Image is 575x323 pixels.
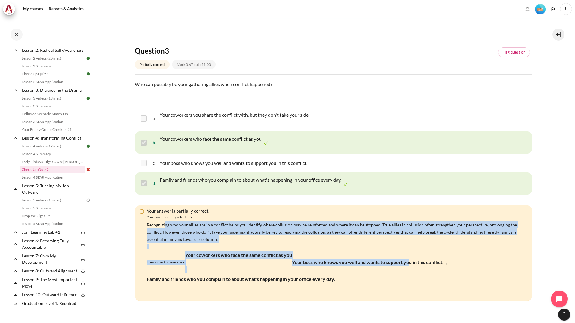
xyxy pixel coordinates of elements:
a: Level #2 [533,3,548,14]
button: [[backtotopbutton]] [558,309,570,321]
a: Lesson 9: The Most Important Move [21,275,79,290]
a: Lesson 5 Videos (15 min.) [20,197,85,204]
span: Collapse [13,135,19,141]
a: Lesson 2 Videos (20 min.) [20,55,85,62]
img: Done [85,56,91,61]
a: Check-Up Quiz 2 [20,166,85,173]
img: Done [85,71,91,77]
div: Partially correct [135,60,170,69]
a: Lesson 3: Diagnosing the Drama [21,86,85,94]
span: Collapse [13,292,19,298]
div: Your answer is partially correct. [144,208,523,214]
span: Recognizing who your allies are in a conflict helps you identify where collusion may be reinforce... [147,222,517,242]
img: To do [85,198,91,203]
div: Mark 0.67 out of 1.00 [172,60,216,69]
p: Your coworkers who face the same conflict as you [160,135,262,143]
span: Collapse [13,268,19,274]
p: Your coworkers you share the conflict with, but they don't take your side. [160,111,309,126]
p: Family and friends who you complain to about what's happening in your office every day. [147,275,335,297]
span: Collapse [13,87,19,93]
img: Correct [343,181,349,187]
a: Architeck Architeck [3,3,18,15]
a: Lesson 3 Videos (13 min.) [20,95,85,102]
a: Lesson 3 STAR Application [20,118,85,125]
span: Collapse [13,241,19,247]
a: Lesson 10: Outward Influence [21,291,79,299]
p: Who can possibly be your gathering allies when conflict happened? [135,81,532,88]
span: Collapse [13,300,19,306]
a: Join Learning Lab #1 [21,228,79,236]
p: Your boss who knows you well and wants to support you in this conflict. , [292,259,447,266]
a: Lesson 5 STAR Application [20,220,85,227]
a: Your Buddy Group Check-In #1 [20,126,85,133]
a: Drop the Right Fit [20,212,85,220]
div: Level #2 [535,3,546,14]
a: Collusion Scenario Match-Up [20,110,85,118]
a: Lesson 2: Radical Self-Awareness [21,46,85,54]
a: My courses [21,3,45,15]
a: Lesson 4 Summary [20,150,85,158]
a: Lesson 6: Becoming Fully Accountable [21,237,79,251]
a: Flagged [498,47,530,57]
div: The correct answers are: [147,250,523,298]
a: Lesson 4 Videos (17 min.) [20,143,85,150]
img: Done [85,143,91,149]
img: Architeck [5,5,13,14]
p: Your boss who knows you well and wants to support you in this conflict. [160,159,307,167]
img: Correct [263,140,269,146]
span: d. [153,175,158,192]
a: Check-Up Quiz 1 [20,70,85,78]
a: Lesson 4: Transforming Conflict [21,134,85,142]
a: User menu [560,3,572,15]
span: a. [153,110,158,127]
p: Family and friends who you complain to about what's happening in your office every day. [160,176,341,183]
a: Lesson 5 Summary [20,205,85,212]
a: Lesson 8: Outward Alignment [21,267,79,275]
button: Languages [549,5,558,14]
span: Collapse [13,186,19,192]
div: Show notification window with no new notifications [523,5,532,14]
img: Done [85,96,91,101]
a: Early Birds vs. Night Owls ([PERSON_NAME]'s Story) [20,158,85,165]
a: Lesson 4 STAR Application [20,174,85,181]
span: 3 [165,46,169,55]
h4: Question [135,46,250,55]
span: JJ [560,3,572,15]
a: Lesson 2 Summary [20,63,85,70]
img: Level #2 [535,4,546,14]
p: Your coworkers who face the same conflict as you , [185,251,292,273]
span: b. [153,134,158,151]
a: Reports & Analytics [47,3,86,15]
a: Lesson 5: Turning My Job Outward [21,182,85,196]
span: c. [153,158,158,168]
span: Collapse [13,47,19,53]
span: Collapse [13,256,19,262]
span: Collapse [13,280,19,286]
span: Collapse [13,229,19,235]
a: Lesson 3 Summary [20,103,85,110]
div: You have correctly selected 2. [147,214,523,220]
a: Graduation Level 1: Required [21,299,85,307]
img: Failed [85,167,91,172]
a: Lesson 2 STAR Application [20,78,85,85]
a: Lesson 7: Own My Development [21,252,79,266]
